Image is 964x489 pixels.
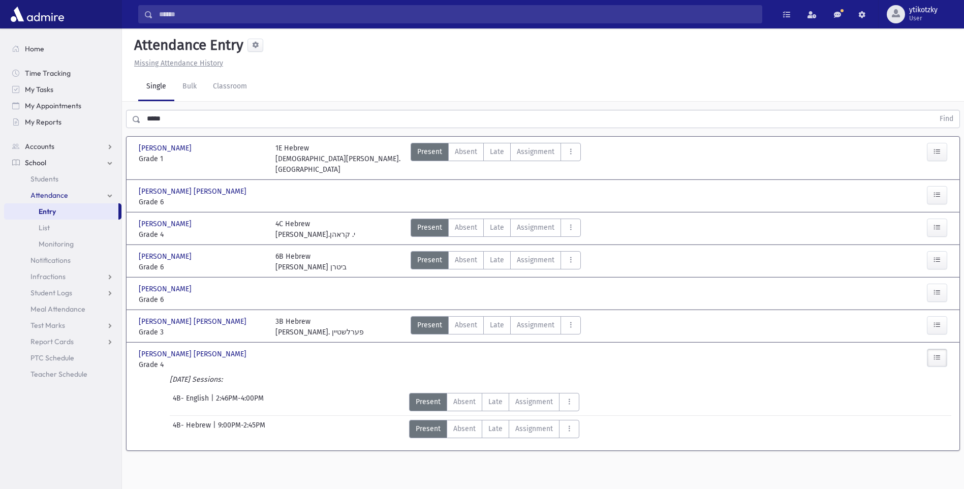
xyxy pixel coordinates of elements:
span: Present [417,222,442,233]
span: Grade 6 [139,262,265,272]
span: Teacher Schedule [30,370,87,379]
span: Late [490,222,504,233]
span: Test Marks [30,321,65,330]
span: My Appointments [25,101,81,110]
span: Late [490,320,504,330]
a: Report Cards [4,333,121,350]
span: Absent [455,222,477,233]
a: Infractions [4,268,121,285]
span: [PERSON_NAME] [139,284,194,294]
span: My Tasks [25,85,53,94]
span: User [909,14,938,22]
div: AttTypes [411,219,581,240]
a: List [4,220,121,236]
div: AttTypes [411,316,581,338]
span: Present [417,146,442,157]
span: Grade 6 [139,197,265,207]
span: My Reports [25,117,61,127]
a: My Appointments [4,98,121,114]
a: Single [138,73,174,101]
a: School [4,155,121,171]
span: [PERSON_NAME] [PERSON_NAME] [139,316,248,327]
span: [PERSON_NAME] [PERSON_NAME] [139,349,248,359]
span: ytikotzky [909,6,938,14]
span: Absent [455,146,477,157]
span: PTC Schedule [30,353,74,362]
span: Late [488,396,503,407]
input: Search [153,5,762,23]
span: Monitoring [39,239,74,249]
span: [PERSON_NAME] [139,143,194,154]
a: Home [4,41,121,57]
a: Missing Attendance History [130,59,223,68]
a: Student Logs [4,285,121,301]
span: Assignment [515,396,553,407]
span: Student Logs [30,288,72,297]
span: Entry [39,207,56,216]
span: Students [30,174,58,184]
div: AttTypes [409,420,579,438]
span: 2:46PM-4:00PM [216,393,264,411]
a: Meal Attendance [4,301,121,317]
div: 4C Hebrew [PERSON_NAME].י. קראהן [275,219,355,240]
i: [DATE] Sessions: [170,375,223,384]
span: Absent [455,320,477,330]
div: 1E Hebrew [DEMOGRAPHIC_DATA][PERSON_NAME]. [GEOGRAPHIC_DATA] [275,143,402,175]
a: Classroom [205,73,255,101]
span: Attendance [30,191,68,200]
a: Test Marks [4,317,121,333]
span: [PERSON_NAME] [139,219,194,229]
button: Find [934,110,959,128]
span: Time Tracking [25,69,71,78]
span: List [39,223,50,232]
a: My Reports [4,114,121,130]
a: Attendance [4,187,121,203]
span: Assignment [517,255,554,265]
span: 4B- Hebrew [173,420,213,438]
div: AttTypes [411,143,581,175]
span: Absent [453,396,476,407]
a: Students [4,171,121,187]
span: Grade 6 [139,294,265,305]
span: Report Cards [30,337,74,346]
span: Absent [453,423,476,434]
h5: Attendance Entry [130,37,243,54]
span: [PERSON_NAME] [139,251,194,262]
span: Assignment [517,320,554,330]
span: | [211,393,216,411]
span: | [213,420,218,438]
span: Infractions [30,272,66,281]
span: Assignment [517,222,554,233]
span: Grade 4 [139,229,265,240]
span: 9:00PM-2:45PM [218,420,265,438]
a: Accounts [4,138,121,155]
span: Home [25,44,44,53]
span: Grade 3 [139,327,265,338]
div: 6B Hebrew [PERSON_NAME] ביטרן [275,251,347,272]
a: Bulk [174,73,205,101]
span: Present [416,396,441,407]
a: Monitoring [4,236,121,252]
span: Grade 1 [139,154,265,164]
span: Notifications [30,256,71,265]
span: Absent [455,255,477,265]
span: Present [416,423,441,434]
a: My Tasks [4,81,121,98]
div: AttTypes [411,251,581,272]
a: Entry [4,203,118,220]
span: School [25,158,46,167]
div: AttTypes [409,393,579,411]
a: PTC Schedule [4,350,121,366]
span: Assignment [515,423,553,434]
img: AdmirePro [8,4,67,24]
span: Present [417,320,442,330]
span: Late [488,423,503,434]
span: Grade 4 [139,359,265,370]
span: Late [490,255,504,265]
span: Late [490,146,504,157]
span: 4B- English [173,393,211,411]
div: 3B Hebrew [PERSON_NAME]. פערלשטיין [275,316,364,338]
span: Assignment [517,146,554,157]
span: Accounts [25,142,54,151]
u: Missing Attendance History [134,59,223,68]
